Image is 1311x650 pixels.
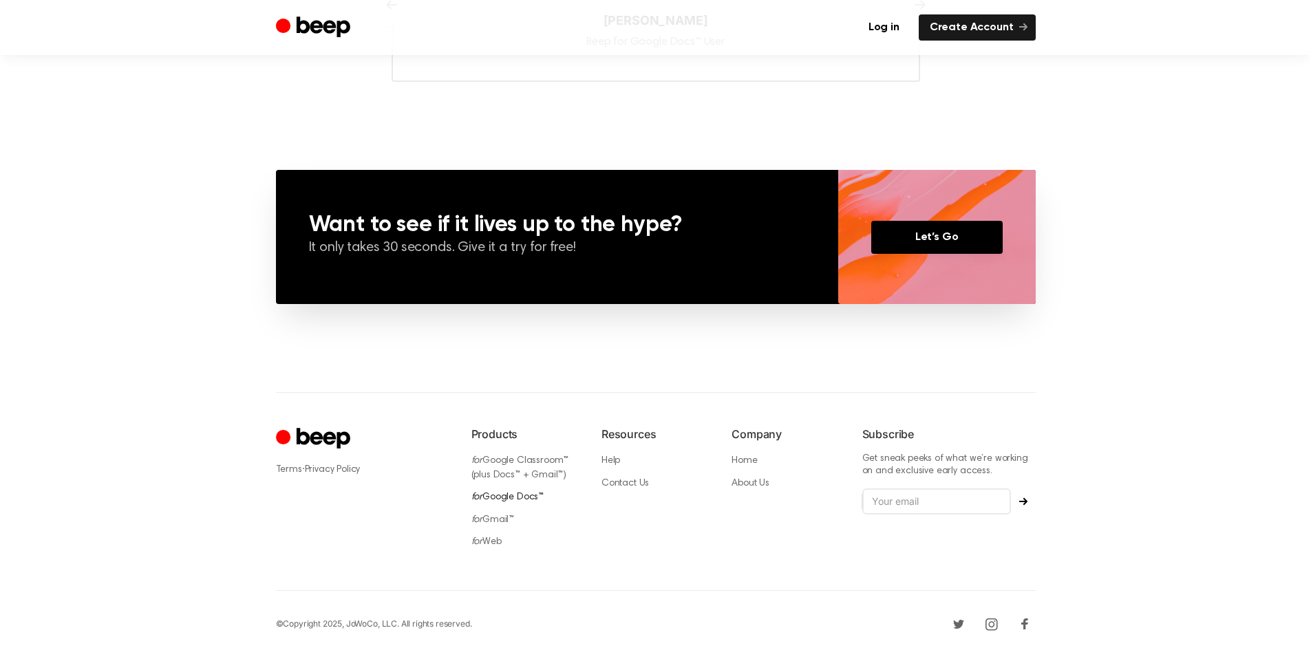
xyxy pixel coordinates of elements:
[471,515,483,525] i: for
[601,479,649,488] a: Contact Us
[1014,613,1036,635] a: Facebook
[471,426,579,442] h6: Products
[305,465,361,475] a: Privacy Policy
[309,239,805,258] p: It only takes 30 seconds. Give it a try for free!
[919,14,1036,41] a: Create Account
[862,426,1036,442] h6: Subscribe
[862,488,1011,514] input: Your email
[276,426,354,453] a: Cruip
[309,214,805,236] h3: Want to see if it lives up to the hype?
[857,14,910,41] a: Log in
[732,479,769,488] a: About Us
[471,537,483,547] i: for
[601,426,710,442] h6: Resources
[732,426,840,442] h6: Company
[1011,497,1036,506] button: Subscribe
[471,456,483,466] i: for
[276,465,302,475] a: Terms
[981,613,1003,635] a: Instagram
[276,618,472,630] div: © Copyright 2025, JoWoCo, LLC. All rights reserved.
[471,515,515,525] a: forGmail™
[471,492,544,502] a: forGoogle Docs™
[601,456,620,466] a: Help
[471,537,502,547] a: forWeb
[471,456,569,480] a: forGoogle Classroom™ (plus Docs™ + Gmail™)
[732,456,757,466] a: Home
[276,14,354,41] a: Beep
[862,453,1036,477] p: Get sneak peeks of what we’re working on and exclusive early access.
[471,492,483,502] i: for
[948,613,970,635] a: Twitter
[276,462,449,477] div: ·
[871,221,1003,254] a: Let’s Go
